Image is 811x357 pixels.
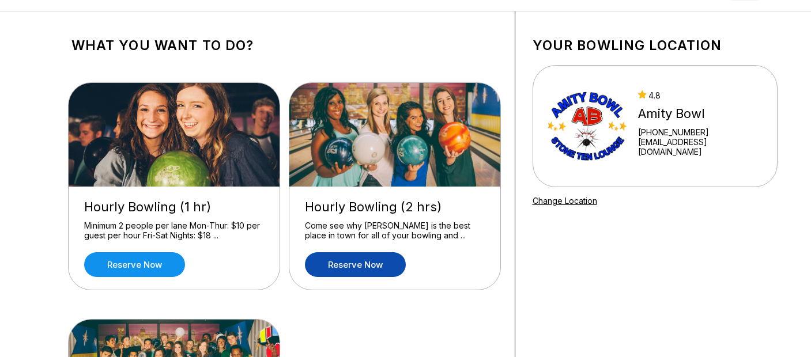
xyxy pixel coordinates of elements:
[638,90,761,100] div: 4.8
[638,106,761,121] div: Amity Bowl
[69,83,281,187] img: Hourly Bowling (1 hr)
[71,37,497,54] h1: What you want to do?
[533,196,597,206] a: Change Location
[84,252,185,277] a: Reserve now
[548,83,628,169] img: Amity Bowl
[638,127,761,137] div: [PHONE_NUMBER]
[84,199,264,215] div: Hourly Bowling (1 hr)
[305,199,485,215] div: Hourly Bowling (2 hrs)
[84,221,264,241] div: Minimum 2 people per lane Mon-Thur: $10 per guest per hour Fri-Sat Nights: $18 ...
[533,37,778,54] h1: Your bowling location
[289,83,501,187] img: Hourly Bowling (2 hrs)
[638,137,761,157] a: [EMAIL_ADDRESS][DOMAIN_NAME]
[305,252,406,277] a: Reserve now
[305,221,485,241] div: Come see why [PERSON_NAME] is the best place in town for all of your bowling and ...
